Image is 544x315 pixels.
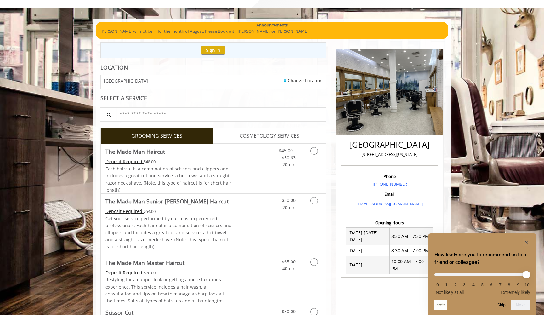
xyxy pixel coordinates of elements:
button: Next question [511,300,530,310]
span: $45.00 - $50.63 [279,147,296,160]
a: + [PHONE_NUMBER]. [370,181,409,187]
p: [STREET_ADDRESS][US_STATE] [343,151,436,158]
li: 0 [434,282,441,287]
li: 2 [452,282,459,287]
span: $65.00 [282,259,296,265]
button: Skip [497,302,506,307]
td: 8:30 AM - 7:30 PM [389,227,433,245]
p: Get your service performed by our most experienced professionals. Each haircut is a combination o... [105,215,232,250]
b: The Made Man Master Haircut [105,258,184,267]
span: [GEOGRAPHIC_DATA] [104,78,148,83]
li: 8 [506,282,512,287]
span: GROOMING SERVICES [131,132,182,140]
b: LOCATION [100,64,128,71]
li: 6 [488,282,494,287]
button: Hide survey [523,238,530,246]
span: COSMETOLOGY SERVICES [240,132,299,140]
td: [DATE] [346,256,390,274]
a: Change Location [284,77,323,83]
span: Restyling for a dapper look or getting a more luxurious experience. This service includes a hair ... [105,277,225,304]
div: $48.00 [105,158,232,165]
td: 8:30 AM - 7:00 PM [389,245,433,256]
b: The Made Man Senior [PERSON_NAME] Haircut [105,197,229,206]
li: 4 [470,282,477,287]
li: 5 [479,282,485,287]
td: [DATE] [DATE] [DATE] [346,227,390,245]
h2: How likely are you to recommend us to a friend or colleague? Select an option from 0 to 10, with ... [434,251,530,266]
div: $54.00 [105,208,232,215]
span: This service needs some Advance to be paid before we block your appointment [105,208,144,214]
span: This service needs some Advance to be paid before we block your appointment [105,158,144,164]
li: 1 [443,282,450,287]
span: Each haircut is a combination of scissors and clippers and includes a great cut and service, a ho... [105,166,231,193]
span: This service needs some Advance to be paid before we block your appointment [105,270,144,276]
div: How likely are you to recommend us to a friend or colleague? Select an option from 0 to 10, with ... [434,238,530,310]
span: $50.00 [282,308,296,314]
span: Extremely likely [501,290,530,295]
h3: Opening Hours [341,220,438,225]
div: How likely are you to recommend us to a friend or colleague? Select an option from 0 to 10, with ... [434,269,530,295]
div: SELECT A SERVICE [100,95,326,101]
li: 9 [515,282,521,287]
h3: Email [343,192,436,196]
span: Not likely at all [436,290,464,295]
b: The Made Man Haircut [105,147,165,156]
h3: Phone [343,174,436,179]
li: 3 [461,282,467,287]
span: 40min [282,266,296,272]
span: 20min [282,162,296,168]
td: [DATE] [346,245,390,256]
li: 7 [497,282,503,287]
td: 10:00 AM - 7:00 PM [389,256,433,274]
span: $50.00 [282,197,296,203]
li: 10 [524,282,530,287]
button: Sign In [201,46,225,55]
div: $70.00 [105,269,232,276]
b: Announcements [257,22,288,28]
button: Service Search [100,107,116,122]
p: [PERSON_NAME] will not be in for the month of August. Please Book with [PERSON_NAME], or [PERSON_... [100,28,444,35]
span: 20min [282,204,296,210]
h2: [GEOGRAPHIC_DATA] [343,140,436,149]
a: [EMAIL_ADDRESS][DOMAIN_NAME] [356,201,423,207]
